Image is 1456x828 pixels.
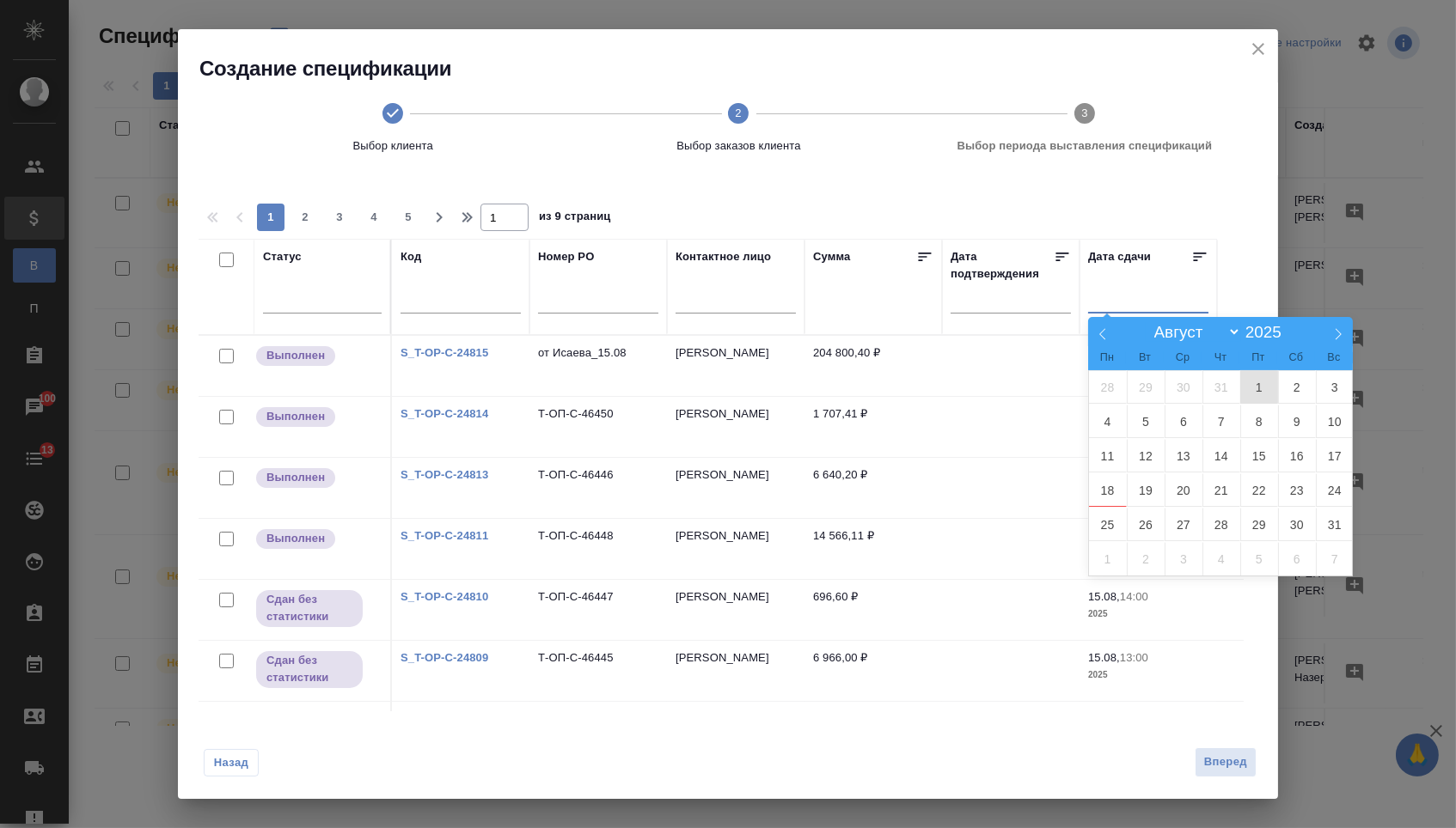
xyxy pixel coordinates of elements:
[1120,651,1148,664] p: 13:00
[529,641,667,701] td: Т-ОП-С-46445
[1278,370,1316,404] span: Август 2, 2025
[1127,405,1165,438] span: Август 5, 2025
[1088,606,1208,623] p: 2025
[1277,352,1315,363] span: Сб
[266,347,325,364] p: Выполнен
[1278,473,1316,507] span: Август 23, 2025
[1088,667,1208,684] p: 2025
[1316,508,1354,541] span: Август 31, 2025
[1240,439,1278,472] span: Август 15, 2025
[326,209,353,226] span: 3
[1165,508,1202,541] span: Август 27, 2025
[736,107,742,119] text: 2
[919,137,1251,155] span: Выбор периода выставления спецификаций
[1245,36,1271,62] button: close
[1165,405,1202,438] span: Август 6, 2025
[529,458,667,518] td: Т-ОП-С-46446
[1240,508,1278,541] span: Август 29, 2025
[266,652,352,686] p: Сдан без статистики
[401,651,488,664] a: S_T-OP-C-24809
[1165,542,1202,575] span: Сентябрь 3, 2025
[1202,370,1240,404] span: Июль 31, 2025
[667,458,804,518] td: [PERSON_NAME]
[291,204,319,231] button: 2
[1240,542,1278,575] span: Сентябрь 5, 2025
[266,469,325,486] p: Выполнен
[1088,590,1120,603] p: 15.08,
[1081,107,1087,119] text: 3
[572,137,904,155] span: Выбор заказов клиента
[1089,542,1127,575] span: Сентябрь 1, 2025
[401,529,488,542] a: S_T-OP-C-24811
[1089,508,1127,541] span: Август 25, 2025
[213,754,249,771] span: Назад
[266,408,325,425] p: Выполнен
[395,209,422,226] span: 5
[804,580,942,640] td: 696,60 ₽
[539,206,611,231] span: из 9 страниц
[538,248,594,265] div: Номер PO
[1202,439,1240,472] span: Август 14, 2025
[360,209,388,226] span: 4
[529,336,667,396] td: от Исаева_15.08
[401,407,488,420] a: S_T-OP-C-24814
[1316,405,1354,438] span: Август 10, 2025
[1240,473,1278,507] span: Август 22, 2025
[1089,405,1127,438] span: Август 4, 2025
[1088,651,1120,664] p: 15.08,
[667,519,804,579] td: [PERSON_NAME]
[813,248,850,271] div: Сумма
[667,702,804,762] td: [PERSON_NAME]
[1202,542,1240,575] span: Сентябрь 4, 2025
[529,519,667,579] td: Т-ОП-С-46448
[1164,352,1202,363] span: Ср
[1240,370,1278,404] span: Август 1, 2025
[951,248,1054,283] div: Дата подтверждения
[1278,439,1316,472] span: Август 16, 2025
[401,590,488,603] a: S_T-OP-C-24810
[1127,542,1165,575] span: Сентябрь 2, 2025
[1316,439,1354,472] span: Август 17, 2025
[804,519,942,579] td: 14 566,11 ₽
[1165,439,1202,472] span: Август 13, 2025
[1165,370,1202,404] span: Июль 30, 2025
[1127,370,1165,404] span: Июль 29, 2025
[266,530,325,547] p: Выполнен
[401,346,488,359] a: S_T-OP-C-24815
[1202,405,1240,438] span: Август 7, 2025
[204,749,259,776] button: Назад
[1120,590,1148,603] p: 14:00
[199,55,1278,82] h2: Создание спецификации
[1240,405,1278,438] span: Август 8, 2025
[1089,370,1127,404] span: Июль 28, 2025
[1088,248,1151,271] div: Дата сдачи
[529,580,667,640] td: Т-ОП-С-46447
[395,204,422,231] button: 5
[1202,473,1240,507] span: Август 21, 2025
[1165,473,1202,507] span: Август 20, 2025
[667,641,804,701] td: [PERSON_NAME]
[1278,405,1316,438] span: Август 9, 2025
[804,702,942,762] td: 14 398,73 ₽
[1089,473,1127,507] span: Август 18, 2025
[266,591,352,625] p: Сдан без статистики
[1241,323,1295,342] input: Год
[1316,542,1354,575] span: Сентябрь 7, 2025
[1089,439,1127,472] span: Август 11, 2025
[1202,508,1240,541] span: Август 28, 2025
[1239,352,1277,363] span: Пт
[667,397,804,457] td: [PERSON_NAME]
[804,336,942,396] td: 204 800,40 ₽
[1202,352,1239,363] span: Чт
[1146,322,1240,342] select: Month
[1278,542,1316,575] span: Сентябрь 6, 2025
[804,397,942,457] td: 1 707,41 ₽
[1127,439,1165,472] span: Август 12, 2025
[529,702,667,762] td: Т-ОП-С-46444
[667,336,804,396] td: [PERSON_NAME]
[360,204,388,231] button: 4
[1127,508,1165,541] span: Август 26, 2025
[326,204,353,231] button: 3
[529,397,667,457] td: Т-ОП-С-46450
[227,137,559,155] span: Выбор клиента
